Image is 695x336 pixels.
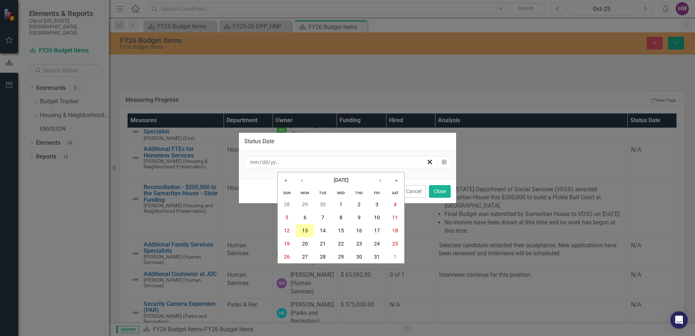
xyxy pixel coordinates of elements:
[338,241,344,247] abbr: October 22, 2025
[314,250,332,263] button: October 28, 2025
[332,237,350,250] button: October 22, 2025
[386,224,404,237] button: October 18, 2025
[310,172,372,188] button: [DATE]
[429,185,451,198] button: Close
[356,228,362,233] abbr: October 16, 2025
[302,228,308,233] abbr: October 13, 2025
[302,241,308,247] abbr: October 20, 2025
[372,172,388,188] button: ›
[332,198,350,211] button: October 1, 2025
[320,254,326,260] abbr: October 28, 2025
[374,228,380,233] abbr: October 17, 2025
[296,237,314,250] button: October 20, 2025
[340,215,342,220] abbr: October 8, 2025
[314,237,332,250] button: October 21, 2025
[392,191,399,195] abbr: Saturday
[350,198,368,211] button: October 2, 2025
[270,159,281,166] input: yyyy
[301,191,309,195] abbr: Monday
[388,172,404,188] button: »
[368,237,386,250] button: October 24, 2025
[294,172,310,188] button: ‹
[338,254,344,260] abbr: October 29, 2025
[368,198,386,211] button: October 3, 2025
[356,241,362,247] abbr: October 23, 2025
[392,215,398,220] abbr: October 11, 2025
[284,201,290,207] abbr: September 28, 2025
[260,159,262,165] span: /
[321,215,324,220] abbr: October 7, 2025
[374,254,380,260] abbr: October 31, 2025
[368,224,386,237] button: October 17, 2025
[358,215,361,220] abbr: October 9, 2025
[320,241,326,247] abbr: October 21, 2025
[356,254,362,260] abbr: October 30, 2025
[285,215,288,220] abbr: October 5, 2025
[350,211,368,224] button: October 9, 2025
[374,191,380,195] abbr: Friday
[302,201,308,207] abbr: September 29, 2025
[394,254,397,260] abbr: November 1, 2025
[392,241,398,247] abbr: October 25, 2025
[386,237,404,250] button: October 25, 2025
[350,224,368,237] button: October 16, 2025
[350,250,368,263] button: October 30, 2025
[337,191,345,195] abbr: Wednesday
[302,254,308,260] abbr: October 27, 2025
[332,250,350,263] button: October 29, 2025
[394,201,397,207] abbr: October 4, 2025
[278,250,296,263] button: October 26, 2025
[350,237,368,250] button: October 23, 2025
[332,224,350,237] button: October 15, 2025
[278,237,296,250] button: October 19, 2025
[284,254,290,260] abbr: October 26, 2025
[284,241,290,247] abbr: October 19, 2025
[338,228,344,233] abbr: October 15, 2025
[314,198,332,211] button: September 30, 2025
[283,191,290,195] abbr: Sunday
[296,224,314,237] button: October 13, 2025
[314,211,332,224] button: October 7, 2025
[670,311,688,329] div: Open Intercom Messenger
[334,177,349,183] span: [DATE]
[332,211,350,224] button: October 8, 2025
[250,159,260,166] input: mm
[296,198,314,211] button: September 29, 2025
[368,250,386,263] button: October 31, 2025
[374,241,380,247] abbr: October 24, 2025
[386,198,404,211] button: October 4, 2025
[278,211,296,224] button: October 5, 2025
[296,250,314,263] button: October 27, 2025
[296,211,314,224] button: October 6, 2025
[278,224,296,237] button: October 12, 2025
[358,201,361,207] abbr: October 2, 2025
[278,198,296,211] button: September 28, 2025
[284,228,290,233] abbr: October 12, 2025
[268,159,270,165] span: /
[392,228,398,233] abbr: October 18, 2025
[374,215,380,220] abbr: October 10, 2025
[314,224,332,237] button: October 14, 2025
[304,215,306,220] abbr: October 6, 2025
[401,185,426,198] button: Cancel
[262,159,268,166] input: dd
[320,201,326,207] abbr: September 30, 2025
[355,191,363,195] abbr: Thursday
[386,250,404,263] button: November 1, 2025
[320,228,326,233] abbr: October 14, 2025
[375,201,378,207] abbr: October 3, 2025
[368,211,386,224] button: October 10, 2025
[278,172,294,188] button: «
[319,191,326,195] abbr: Tuesday
[386,211,404,224] button: October 11, 2025
[244,138,274,145] div: Status Date
[340,201,342,207] abbr: October 1, 2025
